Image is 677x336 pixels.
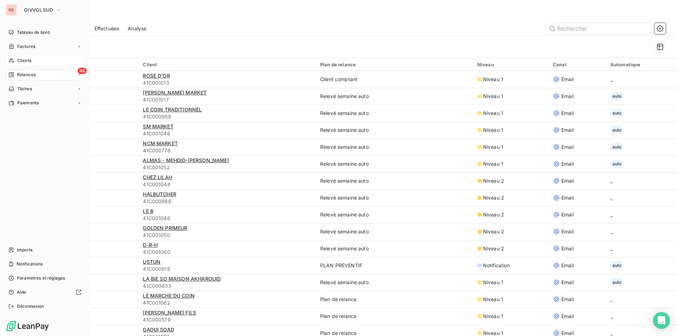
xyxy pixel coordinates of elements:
[610,296,612,302] span: _
[94,25,120,32] span: Effectuées
[561,262,574,269] span: Email
[143,62,157,67] span: Client
[143,90,207,96] span: [PERSON_NAME] MARKET
[316,88,473,105] td: Relevé semaine auto
[17,86,32,92] span: Tâches
[143,106,202,112] span: LE COIN TRADITIONNEL
[128,25,146,32] span: Analyse
[483,93,503,100] span: Niveau 1
[143,299,312,306] span: 41C001062
[17,289,26,295] span: Aide
[143,208,153,214] span: LE B
[561,313,574,320] span: Email
[24,7,53,13] span: GIVVOL SUD
[483,110,503,117] span: Niveau 1
[610,245,612,251] span: _
[610,126,624,134] span: auto
[143,181,312,188] span: 41C001044
[610,178,612,184] span: _
[483,228,504,235] span: Niveau 2
[561,296,574,303] span: Email
[143,123,173,129] span: SM MARKET
[6,4,17,16] div: GS
[17,303,44,310] span: Déconnexion
[316,172,473,189] td: Relevé semaine auto
[561,110,574,117] span: Email
[553,62,602,67] div: Canal
[483,262,510,269] span: Notification
[561,93,574,100] span: Email
[143,130,312,137] span: 41C001046
[561,211,574,218] span: Email
[610,62,673,67] div: Automatique
[483,143,503,151] span: Niveau 1
[17,29,50,36] span: Tableau de bord
[143,113,312,120] span: 41C000959
[316,122,473,139] td: Relevé semaine auto
[316,206,473,223] td: Relevé semaine auto
[483,279,503,286] span: Niveau 1
[17,72,36,78] span: Relances
[143,293,195,299] span: LE MARCHE DU COIN
[143,164,312,171] span: 41C001052
[143,259,160,265] span: USTUN
[320,62,469,67] div: Plan de relance
[143,276,221,282] span: LA BIE SO MAISON AKHAROUID
[561,127,574,134] span: Email
[143,96,312,103] span: 41C001017
[316,274,473,291] td: Relevé semaine auto
[546,23,652,34] input: Rechercher
[561,228,574,235] span: Email
[610,143,624,151] span: auto
[477,62,544,67] div: Niveau
[610,160,624,168] span: auto
[143,232,312,239] span: 41C001050
[143,215,312,222] span: 41C001048
[610,261,624,270] span: auto
[6,287,84,298] a: Aide
[610,76,612,82] span: _
[17,261,43,267] span: Notifications
[316,105,473,122] td: Relevé semaine auto
[143,265,312,273] span: 41C000918
[610,212,612,218] span: _
[316,240,473,257] td: Relevé semaine auto
[17,43,35,50] span: Factures
[17,247,32,253] span: Imports
[143,147,312,154] span: 41C000776
[483,245,504,252] span: Niveau 2
[610,195,612,201] span: _
[610,228,612,234] span: _
[483,194,504,201] span: Niveau 2
[610,109,624,117] span: auto
[561,143,574,151] span: Email
[17,57,31,64] span: Clients
[561,177,574,184] span: Email
[143,157,229,163] span: ALMAS - MEHDID-[PERSON_NAME]
[483,211,504,218] span: Niveau 2
[483,76,503,83] span: Niveau 1
[483,313,503,320] span: Niveau 1
[483,127,503,134] span: Niveau 1
[143,316,312,323] span: 41C000579
[143,326,174,332] span: GAOUI SOAD
[316,257,473,274] td: PLAN PREVENTIF
[610,330,612,336] span: _
[316,223,473,240] td: Relevé semaine auto
[143,198,312,205] span: 41C000868
[143,79,312,86] span: 41C001013
[143,310,196,316] span: [PERSON_NAME] FILS
[561,76,574,83] span: Email
[143,174,172,180] span: CHEZ LILAH
[143,242,158,248] span: D-R-H
[610,313,612,319] span: _
[483,296,503,303] span: Niveau 1
[143,191,176,197] span: HALBUTCHER
[561,245,574,252] span: Email
[561,160,574,167] span: Email
[610,278,624,287] span: auto
[483,160,503,167] span: Niveau 1
[316,155,473,172] td: Relevé semaine auto
[78,68,87,74] span: 48
[316,189,473,206] td: Relevé semaine auto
